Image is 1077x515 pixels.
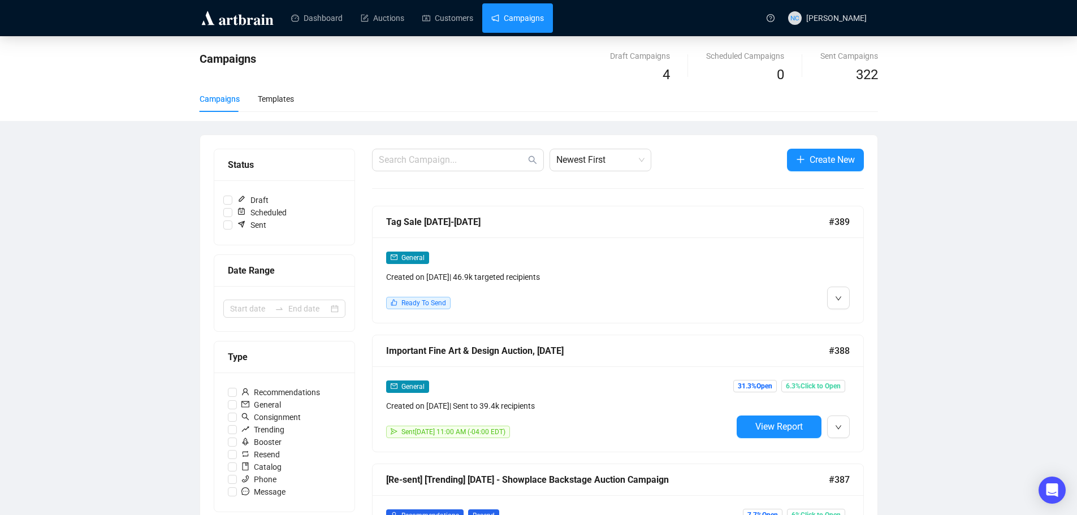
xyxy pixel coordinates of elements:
span: General [237,399,286,411]
span: Consignment [237,411,305,423]
div: Created on [DATE] | Sent to 39.4k recipients [386,400,732,412]
span: send [391,428,397,435]
span: Draft [232,194,273,206]
span: down [835,295,842,302]
span: phone [241,475,249,483]
div: [Re-sent] [Trending] [DATE] - Showplace Backstage Auction Campaign [386,473,829,487]
div: Campaigns [200,93,240,105]
span: Scheduled [232,206,291,219]
span: #388 [829,344,850,358]
span: plus [796,155,805,164]
span: message [241,487,249,495]
span: 322 [856,67,878,83]
div: Draft Campaigns [610,50,670,62]
span: Recommendations [237,386,325,399]
a: Campaigns [491,3,544,33]
span: Create New [810,153,855,167]
input: Start date [230,302,270,315]
span: user [241,388,249,396]
a: Dashboard [291,3,343,33]
span: General [401,383,425,391]
span: Campaigns [200,52,256,66]
button: Create New [787,149,864,171]
span: 6.3% Click to Open [781,380,845,392]
div: Tag Sale [DATE]-[DATE] [386,215,829,229]
span: to [275,304,284,313]
span: Message [237,486,290,498]
span: mail [391,383,397,390]
span: search [528,155,537,165]
span: Newest First [556,149,645,171]
div: Date Range [228,263,341,278]
span: Ready To Send [401,299,446,307]
span: Trending [237,423,289,436]
span: like [391,299,397,306]
span: 31.3% Open [733,380,777,392]
span: Catalog [237,461,286,473]
span: Booster [237,436,286,448]
div: Important Fine Art & Design Auction, [DATE] [386,344,829,358]
button: View Report [737,416,821,438]
span: General [401,254,425,262]
span: book [241,462,249,470]
span: Resend [237,448,284,461]
span: rise [241,425,249,433]
div: Created on [DATE] | 46.9k targeted recipients [386,271,732,283]
a: Tag Sale [DATE]-[DATE]#389mailGeneralCreated on [DATE]| 46.9k targeted recipientslikeReady To Send [372,206,864,323]
img: logo [200,9,275,27]
input: End date [288,302,328,315]
div: Open Intercom Messenger [1039,477,1066,504]
span: 0 [777,67,784,83]
div: Scheduled Campaigns [706,50,784,62]
span: NC [790,12,799,23]
span: Sent [DATE] 11:00 AM (-04:00 EDT) [401,428,505,436]
span: Sent [232,219,271,231]
span: rocket [241,438,249,445]
div: Sent Campaigns [820,50,878,62]
span: 4 [663,67,670,83]
span: mail [391,254,397,261]
div: Type [228,350,341,364]
input: Search Campaign... [379,153,526,167]
div: Templates [258,93,294,105]
span: question-circle [767,14,775,22]
span: [PERSON_NAME] [806,14,867,23]
span: mail [241,400,249,408]
span: search [241,413,249,421]
a: Customers [422,3,473,33]
span: #387 [829,473,850,487]
span: Phone [237,473,281,486]
span: #389 [829,215,850,229]
span: down [835,424,842,431]
a: Important Fine Art & Design Auction, [DATE]#388mailGeneralCreated on [DATE]| Sent to 39.4k recipi... [372,335,864,452]
a: Auctions [361,3,404,33]
div: Status [228,158,341,172]
span: swap-right [275,304,284,313]
span: View Report [755,421,803,432]
span: retweet [241,450,249,458]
